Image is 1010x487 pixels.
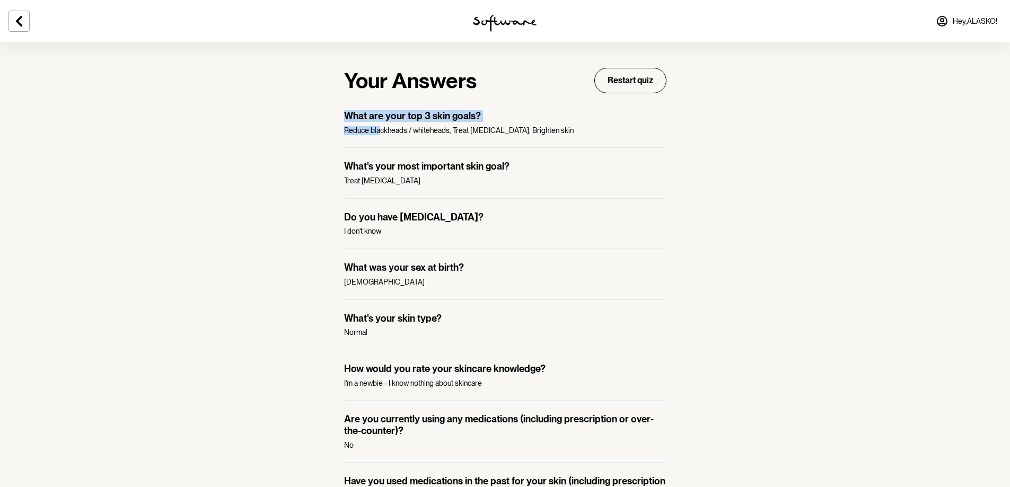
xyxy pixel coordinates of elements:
[344,161,666,172] p: What's your most important skin goal?
[594,68,666,93] button: Restart quiz
[473,15,537,32] img: software logo
[344,379,666,388] p: I'm a newbie - I know nothing about skincare
[344,313,666,324] p: What's your skin type?
[344,110,666,122] p: What are your top 3 skin goals?
[344,328,666,337] p: Normal
[929,8,1004,34] a: Hey,ALASKO!
[344,211,666,223] p: Do you have [MEDICAL_DATA]?
[344,227,666,236] p: I don't know
[344,441,666,450] p: No
[344,126,666,135] p: Reduce blackheads / whiteheads, Treat [MEDICAL_DATA], Brighten skin
[344,262,666,273] p: What was your sex at birth?
[344,176,666,185] p: Treat [MEDICAL_DATA]
[344,363,666,375] p: How would you rate your skincare knowledge?
[344,68,477,93] h1: Your Answers
[344,278,666,287] p: [DEMOGRAPHIC_DATA]
[953,17,997,26] span: Hey, ALASKO !
[344,413,666,436] p: Are you currently using any medications (including prescription or over-the-counter)?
